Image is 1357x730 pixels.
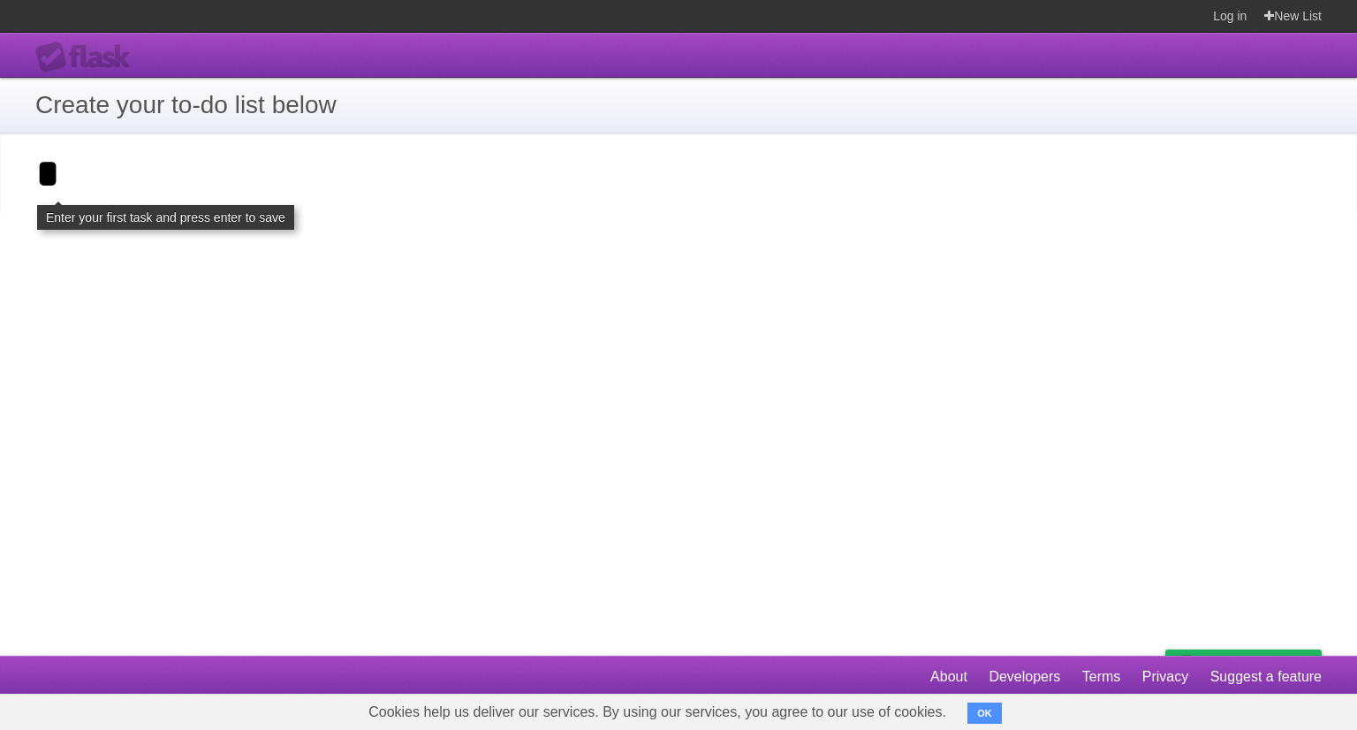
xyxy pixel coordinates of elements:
button: OK [967,703,1002,724]
a: Privacy [1142,660,1188,694]
img: Buy me a coffee [1174,650,1198,681]
a: Developers [989,660,1060,694]
a: Terms [1082,660,1121,694]
span: Buy me a coffee [1202,650,1313,681]
span: Cookies help us deliver our services. By using our services, you agree to our use of cookies. [351,695,964,730]
h1: Create your to-do list below [35,87,1322,124]
a: Suggest a feature [1210,660,1322,694]
a: Buy me a coffee [1165,650,1322,682]
div: Flask [35,42,141,73]
a: About [930,660,967,694]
